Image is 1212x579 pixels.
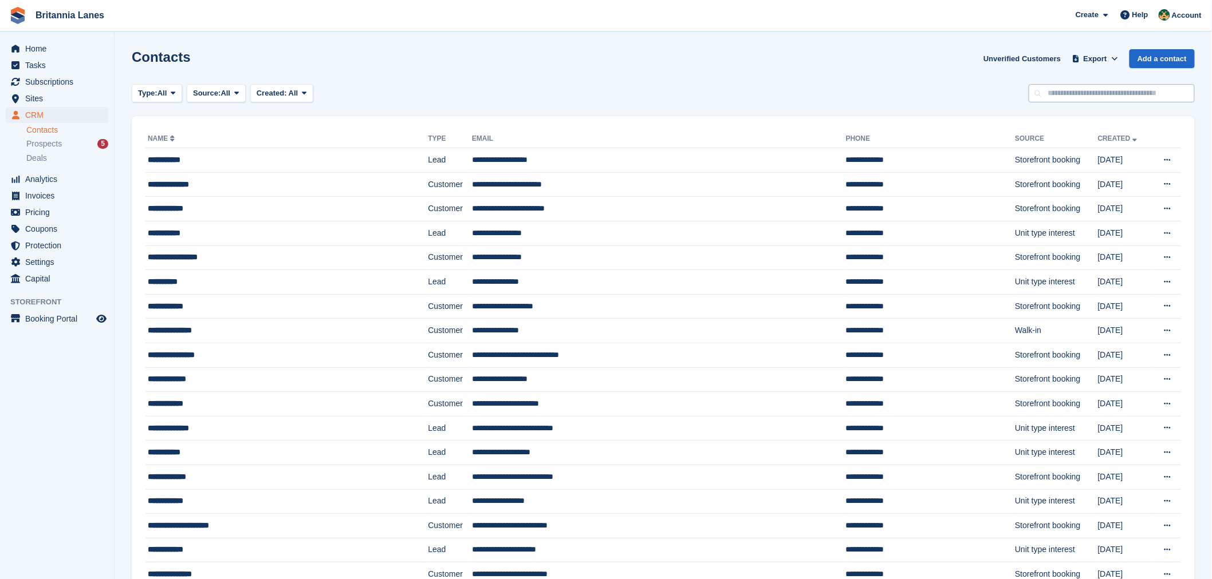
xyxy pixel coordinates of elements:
[1015,130,1097,148] th: Source
[428,538,472,562] td: Lead
[6,271,108,287] a: menu
[25,254,94,270] span: Settings
[25,237,94,253] span: Protection
[1098,294,1151,319] td: [DATE]
[472,130,846,148] th: Email
[428,148,472,173] td: Lead
[428,489,472,514] td: Lead
[428,416,472,441] td: Lead
[26,152,108,164] a: Deals
[428,172,472,197] td: Customer
[1132,9,1148,21] span: Help
[25,107,94,123] span: CRM
[428,465,472,489] td: Lead
[6,188,108,204] a: menu
[1070,49,1120,68] button: Export
[25,204,94,220] span: Pricing
[1098,319,1151,343] td: [DATE]
[1172,10,1202,21] span: Account
[6,204,108,220] a: menu
[1084,53,1107,65] span: Export
[25,90,94,106] span: Sites
[1015,465,1097,489] td: Storefront booking
[1015,441,1097,465] td: Unit type interest
[1098,416,1151,441] td: [DATE]
[132,84,182,103] button: Type: All
[1098,134,1140,142] a: Created
[428,245,472,270] td: Customer
[428,221,472,245] td: Lead
[1098,538,1151,562] td: [DATE]
[1098,489,1151,514] td: [DATE]
[193,88,221,99] span: Source:
[979,49,1065,68] a: Unverified Customers
[1015,343,1097,367] td: Storefront booking
[187,84,246,103] button: Source: All
[428,441,472,465] td: Lead
[1098,465,1151,489] td: [DATE]
[1098,172,1151,197] td: [DATE]
[1015,148,1097,173] td: Storefront booking
[1130,49,1195,68] a: Add a contact
[1098,197,1151,221] td: [DATE]
[1076,9,1099,21] span: Create
[138,88,158,99] span: Type:
[428,130,472,148] th: Type
[25,57,94,73] span: Tasks
[31,6,109,25] a: Britannia Lanes
[289,89,298,97] span: All
[97,139,108,149] div: 5
[10,296,114,308] span: Storefront
[25,311,94,327] span: Booking Portal
[148,134,177,142] a: Name
[1015,221,1097,245] td: Unit type interest
[25,171,94,187] span: Analytics
[132,49,191,65] h1: Contacts
[1015,319,1097,343] td: Walk-in
[1159,9,1170,21] img: Nathan Kellow
[1015,489,1097,514] td: Unit type interest
[1098,367,1151,392] td: [DATE]
[1015,270,1097,295] td: Unit type interest
[1098,343,1151,367] td: [DATE]
[428,319,472,343] td: Customer
[158,88,167,99] span: All
[428,197,472,221] td: Customer
[6,74,108,90] a: menu
[25,271,94,287] span: Capital
[26,138,62,149] span: Prospects
[1015,294,1097,319] td: Storefront booking
[250,84,313,103] button: Created: All
[9,7,26,24] img: stora-icon-8386f47178a22dfd0bd8f6a31ec36ba5ce8667c1dd55bd0f319d3a0aa187defe.svg
[1015,392,1097,417] td: Storefront booking
[1098,270,1151,295] td: [DATE]
[25,74,94,90] span: Subscriptions
[1098,392,1151,417] td: [DATE]
[846,130,1015,148] th: Phone
[1015,367,1097,392] td: Storefront booking
[1098,148,1151,173] td: [DATE]
[428,343,472,367] td: Customer
[6,57,108,73] a: menu
[95,312,108,326] a: Preview store
[221,88,231,99] span: All
[6,221,108,237] a: menu
[1015,172,1097,197] td: Storefront booking
[26,138,108,150] a: Prospects 5
[1015,538,1097,562] td: Unit type interest
[428,367,472,392] td: Customer
[1098,441,1151,465] td: [DATE]
[1098,514,1151,538] td: [DATE]
[1098,245,1151,270] td: [DATE]
[1015,416,1097,441] td: Unit type interest
[6,171,108,187] a: menu
[428,270,472,295] td: Lead
[26,125,108,136] a: Contacts
[1098,221,1151,245] td: [DATE]
[25,41,94,57] span: Home
[25,188,94,204] span: Invoices
[6,254,108,270] a: menu
[1015,245,1097,270] td: Storefront booking
[6,237,108,253] a: menu
[6,311,108,327] a: menu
